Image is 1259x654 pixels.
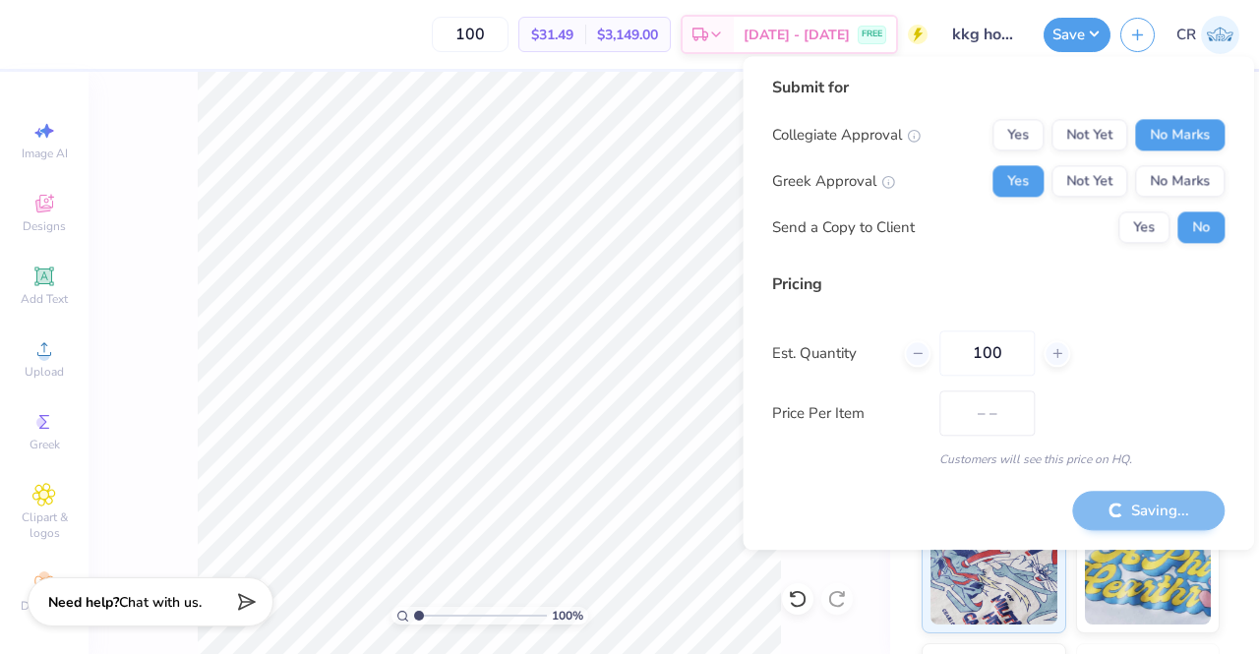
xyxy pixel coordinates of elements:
button: Save [1044,18,1110,52]
div: Greek Approval [772,170,895,193]
span: $31.49 [531,25,573,45]
span: [DATE] - [DATE] [744,25,850,45]
span: Designs [23,218,66,234]
span: $3,149.00 [597,25,658,45]
div: Customers will see this price on HQ. [772,450,1225,468]
button: Yes [992,119,1044,150]
span: Upload [25,364,64,380]
a: CR [1176,16,1239,54]
label: Price Per Item [772,402,925,425]
button: Not Yet [1051,119,1127,150]
span: Add Text [21,291,68,307]
div: Submit for [772,76,1225,99]
span: Clipart & logos [10,509,79,541]
div: Collegiate Approval [772,124,921,147]
div: Pricing [772,272,1225,296]
button: Yes [992,165,1044,197]
strong: Need help? [48,593,119,612]
span: Image AI [22,146,68,161]
input: Untitled Design [937,15,1034,54]
img: Conner Roberts [1201,16,1239,54]
span: FREE [862,28,882,41]
button: No [1177,211,1225,243]
span: Greek [30,437,60,452]
div: Send a Copy to Client [772,216,915,239]
img: Standard [930,526,1057,624]
button: No Marks [1135,165,1225,197]
input: – – [432,17,509,52]
label: Est. Quantity [772,342,889,365]
span: Decorate [21,598,68,614]
img: Puff Ink [1085,526,1212,624]
button: Yes [1118,211,1169,243]
span: 100 % [552,607,583,624]
span: Chat with us. [119,593,202,612]
button: No Marks [1135,119,1225,150]
button: Not Yet [1051,165,1127,197]
input: – – [939,330,1035,376]
span: CR [1176,24,1196,46]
